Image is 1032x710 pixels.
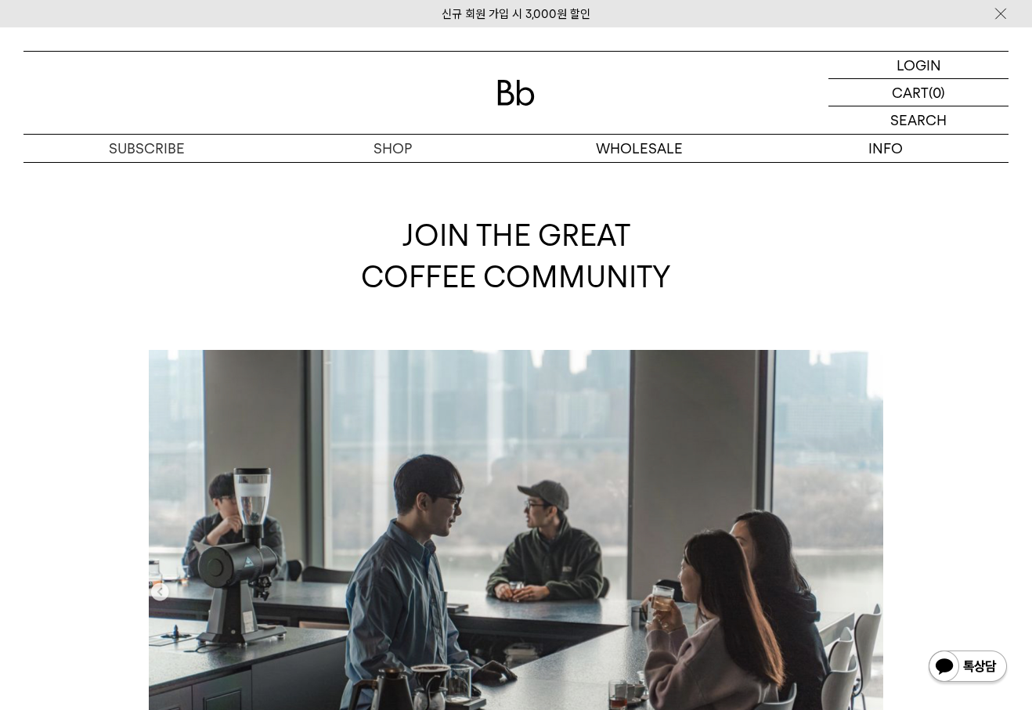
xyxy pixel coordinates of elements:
[897,52,941,78] p: LOGIN
[23,135,270,162] a: SUBSCRIBE
[361,218,671,294] span: JOIN THE GREAT COFFEE COMMUNITY
[929,79,945,106] p: (0)
[516,135,763,162] p: WHOLESALE
[828,52,1009,79] a: LOGIN
[442,7,590,21] a: 신규 회원 가입 시 3,000원 할인
[828,79,1009,106] a: CART (0)
[270,135,517,162] a: SHOP
[892,79,929,106] p: CART
[497,80,535,106] img: 로고
[763,135,1009,162] p: INFO
[927,649,1009,687] img: 카카오톡 채널 1:1 채팅 버튼
[890,106,947,134] p: SEARCH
